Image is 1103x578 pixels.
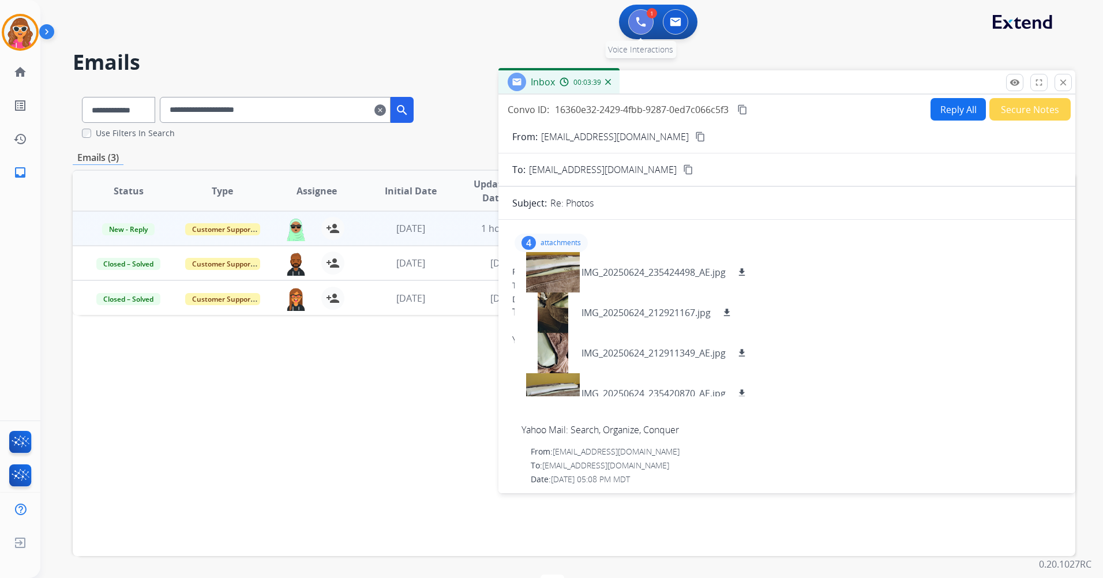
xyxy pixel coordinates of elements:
[96,127,175,139] label: Use Filters In Search
[185,293,260,305] span: Customer Support
[326,291,340,305] mat-icon: person_add
[637,491,773,536] img: extend.png
[395,103,409,117] mat-icon: search
[542,460,669,471] span: [EMAIL_ADDRESS][DOMAIN_NAME]
[512,280,1061,291] div: To:
[396,222,425,235] span: [DATE]
[550,196,594,210] p: Re: Photos
[512,333,670,346] a: Yahoo Mail: Search, Organize, Conquer
[581,386,726,400] p: IMG_20250624_235420870_AE.jpg
[185,223,260,235] span: Customer Support
[297,184,337,198] span: Assignee
[541,238,581,247] p: attachments
[326,256,340,270] mat-icon: person_add
[531,76,555,88] span: Inbox
[541,130,689,144] p: [EMAIL_ADDRESS][DOMAIN_NAME]
[722,307,732,318] mat-icon: download
[522,370,1061,381] div: To:
[396,257,425,269] span: [DATE]
[553,446,680,457] span: [EMAIL_ADDRESS][DOMAIN_NAME]
[522,384,1061,395] div: Date:
[212,184,233,198] span: Type
[284,252,307,276] img: agent-avatar
[512,130,538,144] p: From:
[73,51,1075,74] h2: Emails
[608,44,673,55] span: Voice Interactions
[13,166,27,179] mat-icon: inbox
[481,222,528,235] span: 1 hour ago
[374,103,386,117] mat-icon: clear
[13,99,27,112] mat-icon: list_alt
[284,217,307,241] img: agent-avatar
[737,104,748,115] mat-icon: content_copy
[647,8,657,18] div: 1
[522,236,536,250] div: 4
[326,222,340,235] mat-icon: person_add
[284,287,307,311] img: agent-avatar
[1039,557,1091,571] p: 0.20.1027RC
[522,423,679,436] a: Yahoo Mail: Search, Organize, Conquer
[508,103,549,117] p: Convo ID:
[4,16,36,48] img: avatar
[522,356,1061,367] div: From:
[96,293,160,305] span: Closed – Solved
[490,292,519,305] span: [DATE]
[989,98,1071,121] button: Secure Notes
[396,292,425,305] span: [DATE]
[96,258,160,270] span: Closed – Solved
[683,164,693,175] mat-icon: content_copy
[512,294,1061,305] div: Date:
[114,184,144,198] span: Status
[573,78,601,87] span: 00:03:39
[512,163,526,177] p: To:
[385,184,437,198] span: Initial Date
[13,65,27,79] mat-icon: home
[531,446,1061,457] div: From:
[529,163,677,177] span: [EMAIL_ADDRESS][DOMAIN_NAME]
[512,305,1061,347] span: The photos were attached to your reply letter
[531,460,1061,471] div: To:
[551,474,630,485] span: [DATE] 05:08 PM MDT
[467,177,519,205] span: Updated Date
[490,257,519,269] span: [DATE]
[531,474,1061,485] div: Date:
[512,196,547,210] p: Subject:
[737,348,747,358] mat-icon: download
[581,346,726,360] p: IMG_20250624_212911349_AE.jpg
[555,103,729,116] span: 16360e32-2429-4fbb-9287-0ed7c066c5f3
[695,132,706,142] mat-icon: content_copy
[512,266,1061,277] div: From:
[1034,77,1044,88] mat-icon: fullscreen
[1058,77,1068,88] mat-icon: close
[102,223,155,235] span: New - Reply
[581,306,711,320] p: IMG_20250624_212921167.jpg
[581,265,726,279] p: IMG_20250624_235424498_AE.jpg
[737,267,747,277] mat-icon: download
[73,151,123,165] p: Emails (3)
[185,258,260,270] span: Customer Support
[737,388,747,399] mat-icon: download
[931,98,986,121] button: Reply All
[13,132,27,146] mat-icon: history
[1010,77,1020,88] mat-icon: remove_red_eye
